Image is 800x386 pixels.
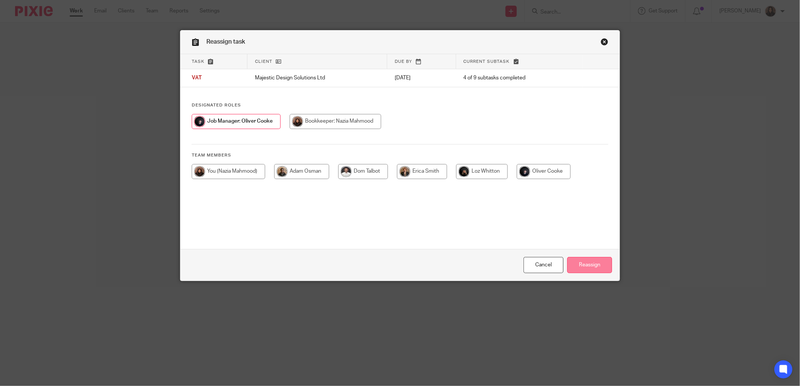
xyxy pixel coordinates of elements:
[255,59,272,64] span: Client
[456,69,582,87] td: 4 of 9 subtasks completed
[192,76,202,81] span: VAT
[395,59,412,64] span: Due by
[601,38,608,48] a: Close this dialog window
[567,257,612,273] input: Reassign
[524,257,563,273] a: Close this dialog window
[192,152,608,158] h4: Team members
[192,59,205,64] span: Task
[206,39,245,45] span: Reassign task
[192,102,608,108] h4: Designated Roles
[395,74,448,82] p: [DATE]
[255,74,380,82] p: Majestic Design Solutions Ltd
[464,59,510,64] span: Current subtask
